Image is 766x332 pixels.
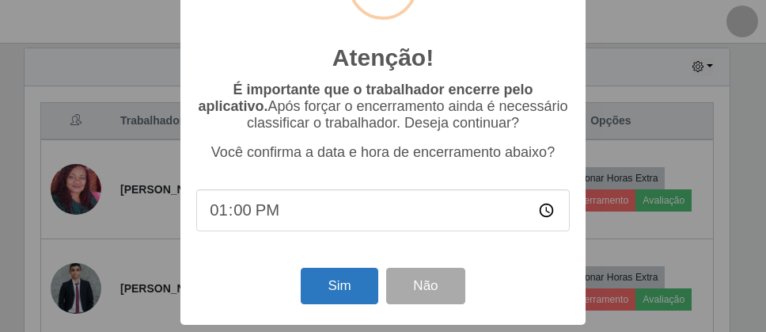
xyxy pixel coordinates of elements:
button: Sim [301,268,377,305]
p: Após forçar o encerramento ainda é necessário classificar o trabalhador. Deseja continuar? [196,82,570,132]
h2: Atenção! [332,44,434,72]
b: É importante que o trabalhador encerre pelo aplicativo. [198,82,533,114]
button: Não [386,268,465,305]
p: Você confirma a data e hora de encerramento abaixo? [196,144,570,161]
